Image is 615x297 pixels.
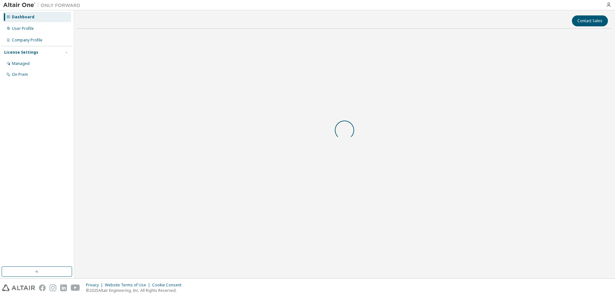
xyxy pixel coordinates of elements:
img: Altair One [3,2,84,8]
div: Managed [12,61,30,66]
img: altair_logo.svg [2,284,35,291]
div: User Profile [12,26,34,31]
div: Company Profile [12,38,42,43]
div: Cookie Consent [152,283,185,288]
div: Dashboard [12,14,34,20]
button: Contact Sales [572,15,608,26]
img: youtube.svg [71,284,80,291]
div: Privacy [86,283,105,288]
p: © 2025 Altair Engineering, Inc. All Rights Reserved. [86,288,185,293]
div: License Settings [4,50,38,55]
img: instagram.svg [50,284,56,291]
div: Website Terms of Use [105,283,152,288]
div: On Prem [12,72,28,77]
img: linkedin.svg [60,284,67,291]
img: facebook.svg [39,284,46,291]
